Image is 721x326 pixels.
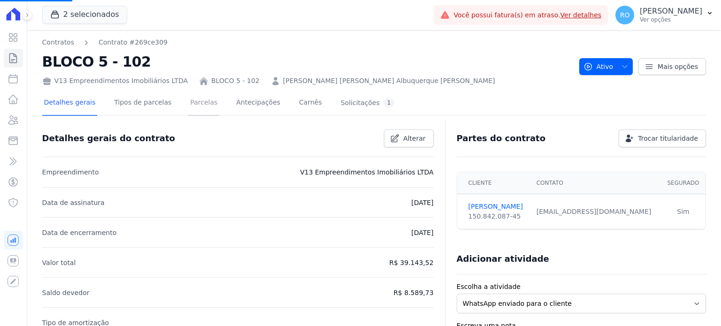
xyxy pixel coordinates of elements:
a: Tipos de parcelas [112,91,173,116]
label: Escolha a atividade [457,282,706,292]
a: Trocar titularidade [619,129,706,147]
span: Você possui fatura(s) em atraso. [453,10,601,20]
button: Ativo [579,58,633,75]
p: Saldo devedor [42,287,90,298]
p: Empreendimento [42,167,99,178]
a: Ver detalhes [560,11,602,19]
span: Trocar titularidade [638,134,698,143]
button: RO [PERSON_NAME] Ver opções [608,2,721,28]
p: [DATE] [411,227,433,238]
p: Valor total [42,257,76,268]
p: R$ 8.589,73 [393,287,433,298]
div: V13 Empreendimentos Imobiliários LTDA [42,76,188,86]
a: Carnês [297,91,324,116]
a: Antecipações [234,91,282,116]
div: [EMAIL_ADDRESS][DOMAIN_NAME] [537,207,655,217]
button: 2 selecionados [42,6,127,23]
nav: Breadcrumb [42,38,572,47]
h3: Partes do contrato [457,133,546,144]
p: Ver opções [640,16,702,23]
a: Solicitações1 [339,91,397,116]
p: R$ 39.143,52 [389,257,433,268]
a: Alterar [384,129,434,147]
a: Parcelas [188,91,219,116]
a: BLOCO 5 - 102 [211,76,260,86]
div: Solicitações [341,99,395,107]
a: [PERSON_NAME] [PERSON_NAME] Albuquerque [PERSON_NAME] [283,76,495,86]
a: [PERSON_NAME] [468,202,525,212]
span: Alterar [403,134,426,143]
span: Ativo [583,58,614,75]
p: [DATE] [411,197,433,208]
p: Data de encerramento [42,227,117,238]
p: V13 Empreendimentos Imobiliários LTDA [300,167,433,178]
th: Contato [531,172,661,194]
span: Mais opções [658,62,698,71]
div: 150.842.087-45 [468,212,525,221]
th: Segurado [661,172,706,194]
div: 1 [384,99,395,107]
a: Mais opções [638,58,706,75]
h2: BLOCO 5 - 102 [42,51,572,72]
nav: Breadcrumb [42,38,168,47]
span: RO [620,12,630,18]
h3: Detalhes gerais do contrato [42,133,175,144]
a: Detalhes gerais [42,91,98,116]
h3: Adicionar atividade [457,253,549,265]
p: Data de assinatura [42,197,105,208]
td: Sim [661,194,706,229]
p: [PERSON_NAME] [640,7,702,16]
a: Contrato #269ce309 [99,38,168,47]
a: Contratos [42,38,74,47]
th: Cliente [457,172,531,194]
